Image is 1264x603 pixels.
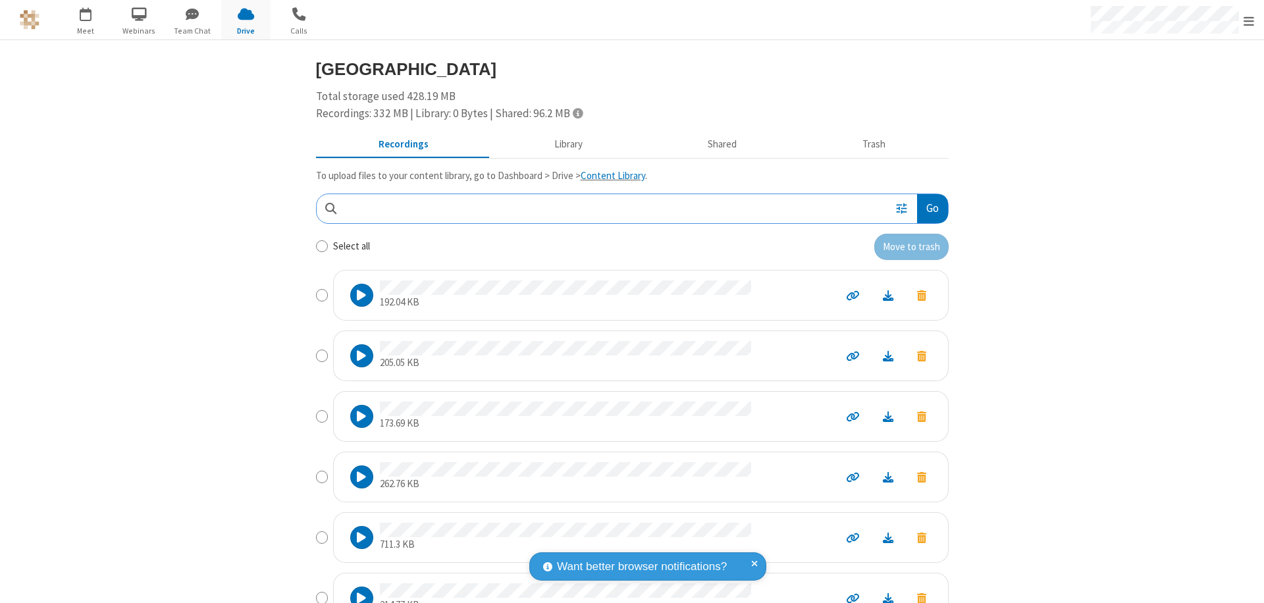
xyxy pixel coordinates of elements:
[333,239,370,254] label: Select all
[871,469,905,485] a: Download file
[917,194,947,224] button: Go
[316,105,949,122] div: Recordings: 332 MB | Library: 0 Bytes | Shared: 96.2 MB
[905,347,938,365] button: Move to trash
[573,107,583,118] span: Totals displayed include files that have been moved to the trash.
[380,355,751,371] p: 205.05 KB
[645,132,800,157] button: Shared during meetings
[871,348,905,363] a: Download file
[874,234,949,260] button: Move to trash
[380,295,751,310] p: 192.04 KB
[275,25,324,37] span: Calls
[871,409,905,424] a: Download file
[380,477,751,492] p: 262.76 KB
[380,416,751,431] p: 173.69 KB
[491,132,645,157] button: Content library
[905,529,938,546] button: Move to trash
[168,25,217,37] span: Team Chat
[905,407,938,425] button: Move to trash
[316,169,949,184] p: To upload files to your content library, go to Dashboard > Drive > .
[115,25,164,37] span: Webinars
[316,88,949,122] div: Total storage used 428.19 MB
[61,25,111,37] span: Meet
[800,132,949,157] button: Trash
[557,558,727,575] span: Want better browser notifications?
[20,10,39,30] img: QA Selenium DO NOT DELETE OR CHANGE
[316,132,492,157] button: Recorded meetings
[905,286,938,304] button: Move to trash
[871,530,905,545] a: Download file
[380,537,751,552] p: 711.3 KB
[221,25,271,37] span: Drive
[905,468,938,486] button: Move to trash
[316,60,949,78] h3: [GEOGRAPHIC_DATA]
[581,169,645,182] a: Content Library
[871,288,905,303] a: Download file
